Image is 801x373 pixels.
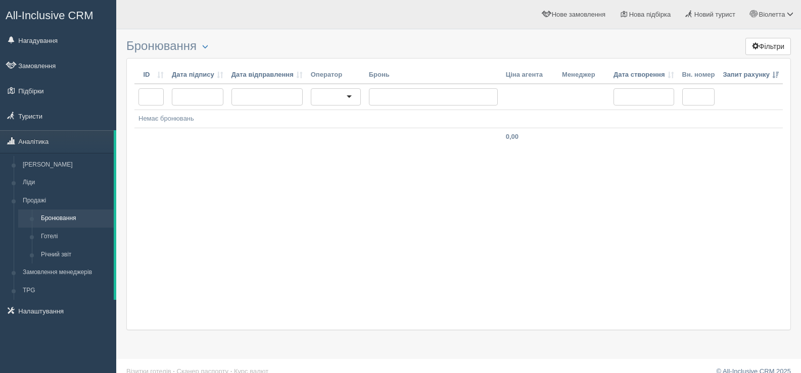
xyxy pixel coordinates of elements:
a: Продажі [18,192,114,210]
th: Оператор [307,66,365,84]
a: All-Inclusive CRM [1,1,116,28]
a: Дата створення [614,70,674,80]
a: Замовлення менеджерів [18,263,114,282]
a: Дата відправлення [231,70,303,80]
a: Дата підпису [172,70,223,80]
span: Новий турист [694,11,735,18]
a: Річний звіт [36,246,114,264]
th: Вн. номер [678,66,719,84]
td: 0,00 [502,128,558,145]
a: Запит рахунку [723,70,779,80]
span: Віолетта [759,11,785,18]
a: Готелі [36,228,114,246]
span: Нове замовлення [552,11,605,18]
h3: Бронювання [126,39,791,53]
span: Нова підбірка [629,11,671,18]
a: ID [138,70,164,80]
div: Немає бронювань [138,114,779,124]
th: Бронь [365,66,502,84]
a: TPG [18,282,114,300]
th: Менеджер [558,66,609,84]
th: Ціна агента [502,66,558,84]
button: Фільтри [745,38,791,55]
span: All-Inclusive CRM [6,9,93,22]
a: Бронювання [36,209,114,228]
a: [PERSON_NAME] [18,156,114,174]
a: Ліди [18,174,114,192]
